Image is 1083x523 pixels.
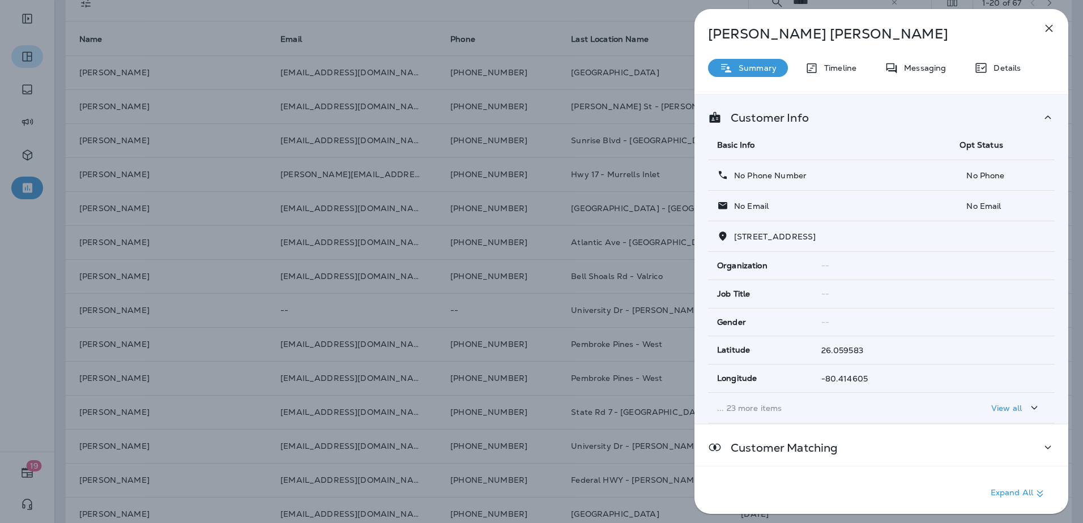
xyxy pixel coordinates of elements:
p: No Phone Number [728,171,807,180]
p: No Email [960,202,1046,211]
span: Organization [717,261,768,271]
p: No Email [728,202,769,211]
span: Longitude [717,374,757,383]
p: View all [991,404,1022,413]
span: [STREET_ADDRESS] [734,232,816,242]
span: Gender [717,318,746,327]
p: [PERSON_NAME] [PERSON_NAME] [708,26,1017,42]
span: -80.414605 [821,374,868,384]
span: Opt Status [960,140,1003,150]
p: ... 23 more items [717,404,941,413]
p: Details [988,63,1021,72]
span: 26.059583 [821,345,863,355]
span: Job Title [717,289,750,299]
button: Expand All [986,483,1051,504]
p: No Phone [960,171,1046,180]
p: Messaging [898,63,946,72]
p: Customer Matching [722,443,838,452]
p: Customer Info [722,113,809,122]
p: Expand All [991,487,1047,500]
span: -- [821,289,829,299]
span: Basic Info [717,140,754,150]
p: Summary [733,63,777,72]
span: -- [821,260,829,271]
p: Timeline [818,63,856,72]
span: Latitude [717,345,750,355]
button: View all [987,397,1046,418]
span: -- [821,317,829,327]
